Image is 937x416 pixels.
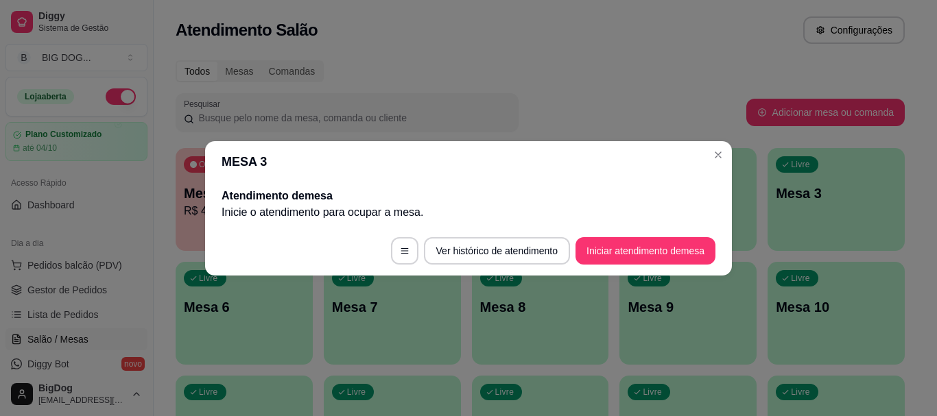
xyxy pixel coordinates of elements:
[222,188,715,204] h2: Atendimento de mesa
[576,237,715,265] button: Iniciar atendimento demesa
[707,144,729,166] button: Close
[205,141,732,182] header: MESA 3
[424,237,570,265] button: Ver histórico de atendimento
[222,204,715,221] p: Inicie o atendimento para ocupar a mesa .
